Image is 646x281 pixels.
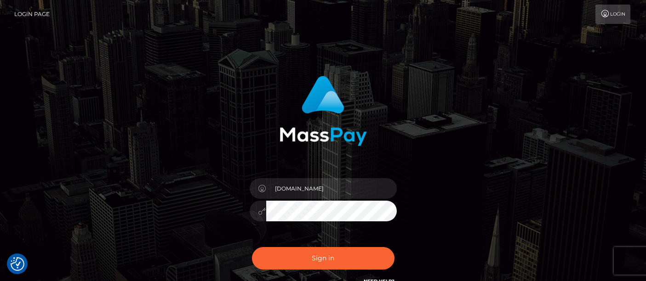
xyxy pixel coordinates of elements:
[11,257,24,271] img: Revisit consent button
[252,247,394,270] button: Sign in
[11,257,24,271] button: Consent Preferences
[14,5,50,24] a: Login Page
[280,76,367,146] img: MassPay Login
[266,178,397,199] input: Username...
[595,5,630,24] a: Login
